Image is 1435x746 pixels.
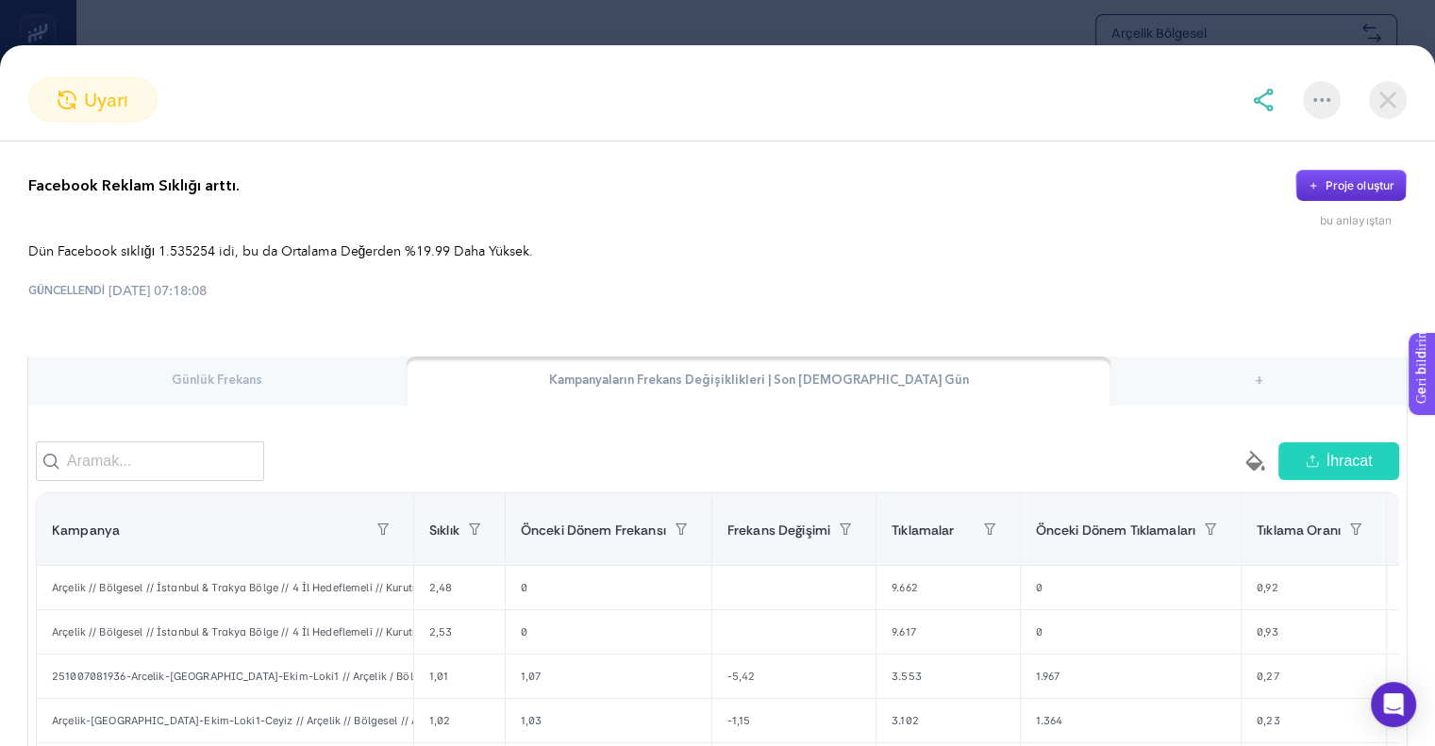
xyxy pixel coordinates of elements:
[429,714,451,727] font: 1,02
[1313,98,1330,102] img: Daha fazla seçenek
[727,522,830,539] font: Frekans Değişimi
[1327,453,1373,469] font: İhracat
[429,670,449,683] font: 1,01
[1295,170,1407,202] button: Proje oluştur
[28,175,240,196] font: Facebook Reklam Sıklığı arttı.
[52,670,1315,683] font: 251007081936-Arcelik-[GEOGRAPHIC_DATA]-Ekim-Loki1 // Arçelik / Bölgesel/ // Ankara Bölge // 1 İl ...
[549,372,969,389] font: Kampanyaların Frekans Değişiklikleri | Son [DEMOGRAPHIC_DATA] Gün
[1036,522,1195,539] font: Önceki Dönem Tıklamaları
[727,670,756,683] font: -5,42
[1257,625,1278,638] font: 0,93
[28,283,105,298] font: GÜNCELLENDİ
[52,581,1044,594] font: Arçelik // Bölgesel // İstanbul & Trakya Bölge // 4 İl Hedeflemeli // Kurutma Makinelerinde %50 İ...
[1036,670,1060,683] font: 1.967
[58,91,76,109] img: uyarı
[52,714,1236,727] font: Arçelik-[GEOGRAPHIC_DATA]-Ekim-Loki1-Ceyiz // Arçelik // Bölgesel // Ankara Bölge // 1 İl Hedefle...
[1257,714,1280,727] font: 0,23
[521,670,542,683] font: 1,07
[429,522,459,539] font: Sıklık
[1255,372,1263,389] font: +
[1036,714,1063,727] font: 1.364
[52,522,120,539] font: Kampanya
[1036,625,1043,638] font: 0
[84,89,129,111] font: uyarı
[892,714,919,727] font: 3.102
[892,670,922,683] font: 3.553
[28,245,533,258] font: Dün Facebook sıklığı 1.535254 idi, bu da Ortalama Değerden %19.99 Daha Yüksek.
[521,581,527,594] font: 0
[1319,213,1392,227] font: bu anlayıştan
[11,5,87,20] font: Geri bildirim
[1278,442,1399,480] button: İhracat
[429,581,453,594] font: 2,48
[1371,682,1416,727] div: Intercom Messenger'ı açın
[892,522,954,539] font: Tıklamalar
[1036,581,1043,594] font: 0
[1369,81,1407,119] img: yakın diyalog
[1257,581,1278,594] font: 0,92
[1257,522,1341,539] font: Tıklama Oranı
[521,714,542,727] font: 1,03
[36,441,264,481] input: Aramak...
[521,625,527,638] font: 0
[108,283,207,298] font: [DATE] 07:18:08
[892,625,916,638] font: 9.617
[172,372,262,389] font: Günlük Frekans
[429,625,453,638] font: 2,53
[1325,178,1394,192] font: Proje oluştur
[727,714,751,727] font: -1,15
[1257,670,1279,683] font: 0,27
[521,522,666,539] font: Önceki Dönem Frekansı
[52,625,1070,638] font: Arçelik // Bölgesel // İstanbul & Trakya Bölge // 4 İl Hedeflemeli // Kurutma Makinelerinde 14.00...
[892,581,918,594] font: 9.662
[1252,89,1275,111] img: paylaşmak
